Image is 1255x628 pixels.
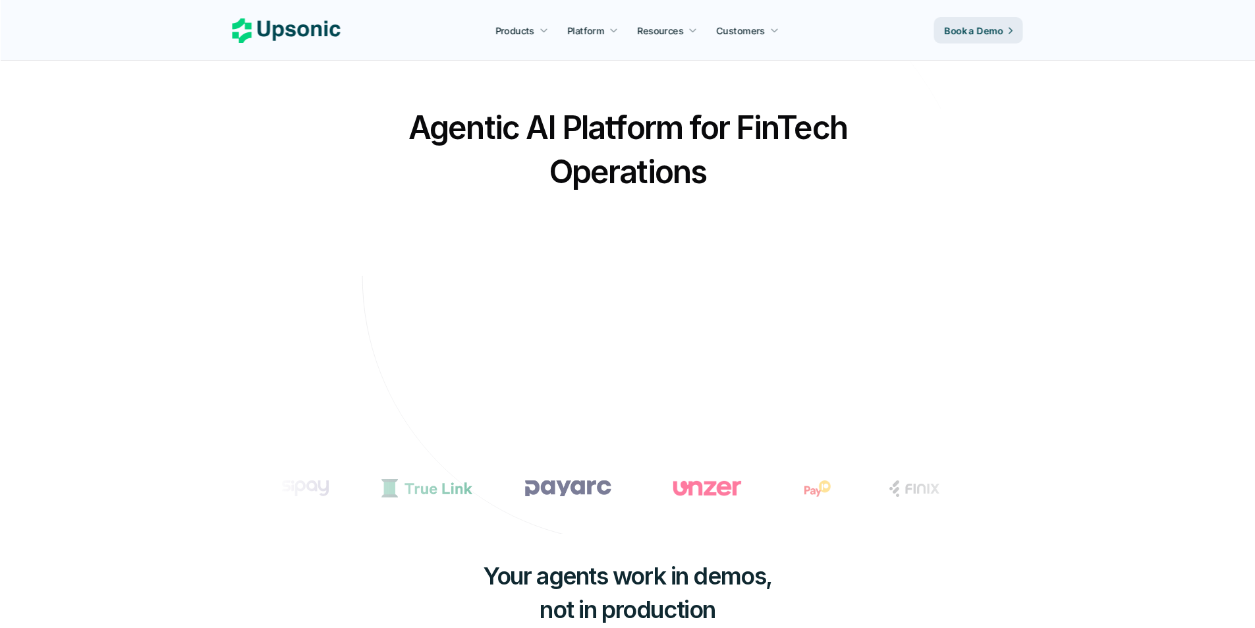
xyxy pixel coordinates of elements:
span: not in production [540,595,715,624]
p: Customers [717,24,766,38]
h2: Agentic AI Platform for FinTech Operations [397,105,858,194]
p: Resources [638,24,684,38]
span: Your agents work in demos, [483,561,772,590]
p: Products [495,24,534,38]
a: Products [488,18,556,42]
a: Book a Demo [934,17,1023,43]
p: Book a Demo [945,24,1003,38]
p: From onboarding to compliance to settlement to autonomous control. Work with %82 more efficiency ... [414,233,842,271]
a: Book a Demo [570,315,685,348]
p: Book a Demo [586,322,658,341]
p: Platform [567,24,604,38]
